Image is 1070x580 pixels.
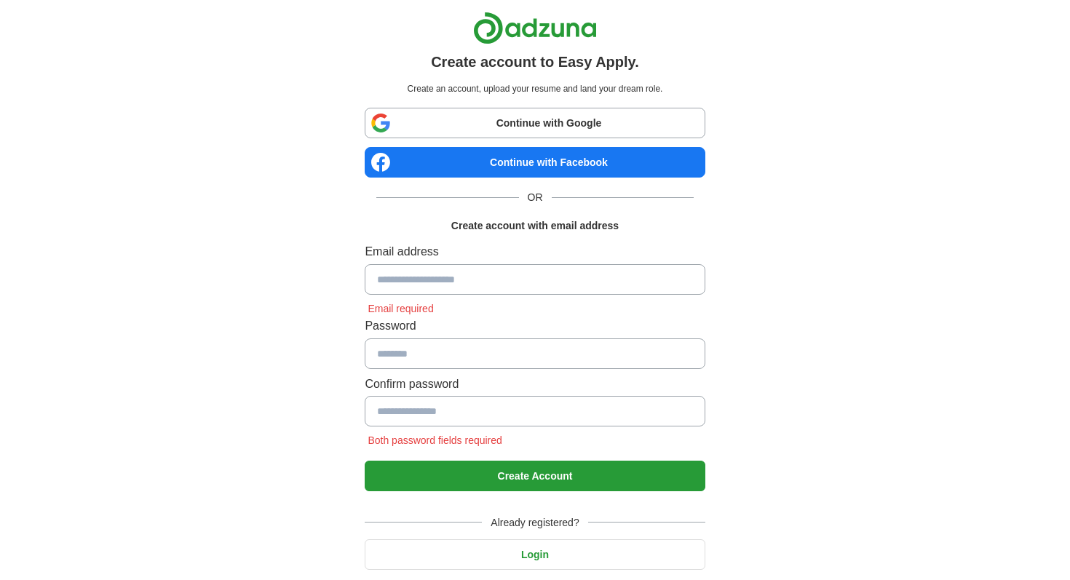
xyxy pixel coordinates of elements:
[482,515,587,531] span: Already registered?
[451,218,619,234] h1: Create account with email address
[365,317,705,335] label: Password
[365,242,705,261] label: Email address
[519,189,552,205] span: OR
[473,12,597,44] img: Adzuna logo
[431,50,639,74] h1: Create account to Easy Apply.
[365,303,436,314] span: Email required
[365,549,705,560] a: Login
[365,539,705,570] button: Login
[365,147,705,178] a: Continue with Facebook
[365,108,705,138] a: Continue with Google
[368,82,702,96] p: Create an account, upload your resume and land your dream role.
[365,375,705,394] label: Confirm password
[365,434,504,446] span: Both password fields required
[365,461,705,491] button: Create Account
